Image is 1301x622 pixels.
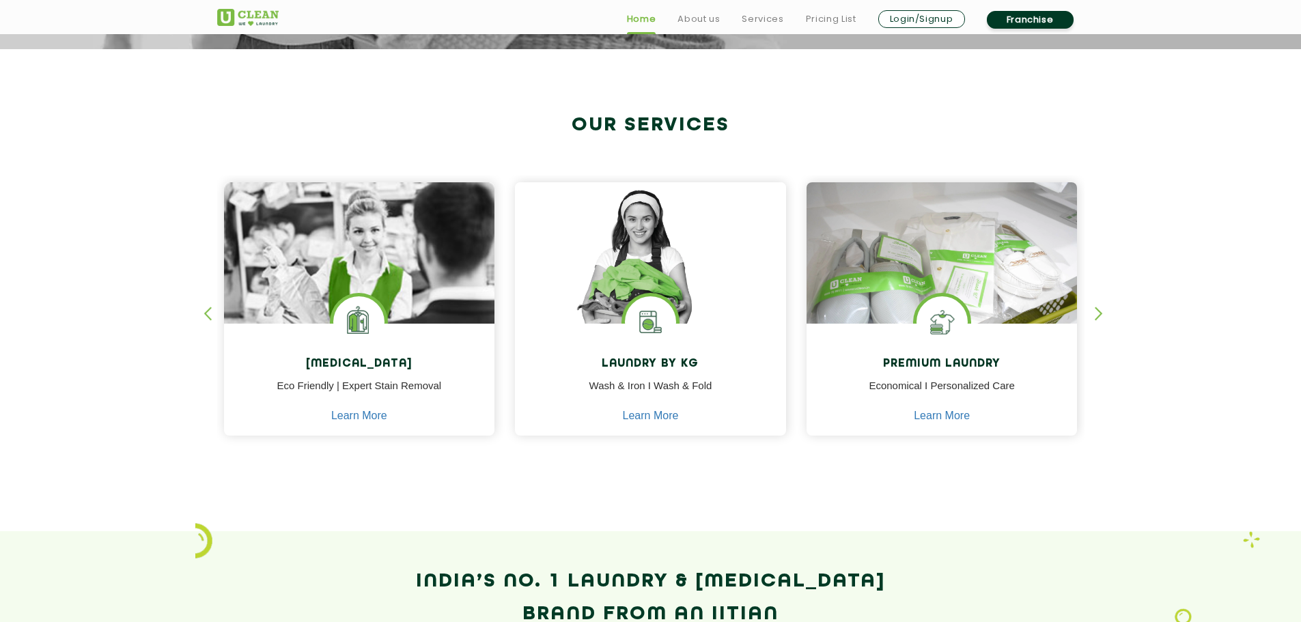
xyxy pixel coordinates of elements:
[333,296,384,348] img: Laundry Services near me
[914,410,970,422] a: Learn More
[878,10,965,28] a: Login/Signup
[234,378,485,409] p: Eco Friendly | Expert Stain Removal
[623,410,679,422] a: Learn More
[234,358,485,371] h4: [MEDICAL_DATA]
[525,378,776,409] p: Wash & Iron I Wash & Fold
[217,114,1085,137] h2: Our Services
[515,182,786,363] img: a girl with laundry basket
[625,296,676,348] img: laundry washing machine
[817,378,1067,409] p: Economical I Personalized Care
[742,11,783,27] a: Services
[217,9,279,26] img: UClean Laundry and Dry Cleaning
[627,11,656,27] a: Home
[224,182,495,400] img: Drycleaners near me
[525,358,776,371] h4: Laundry by Kg
[806,11,856,27] a: Pricing List
[677,11,720,27] a: About us
[987,11,1074,29] a: Franchise
[1243,531,1260,548] img: Laundry wash and iron
[917,296,968,348] img: Shoes Cleaning
[331,410,387,422] a: Learn More
[817,358,1067,371] h4: Premium Laundry
[807,182,1078,363] img: laundry done shoes and clothes
[195,523,212,559] img: icon_2.png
